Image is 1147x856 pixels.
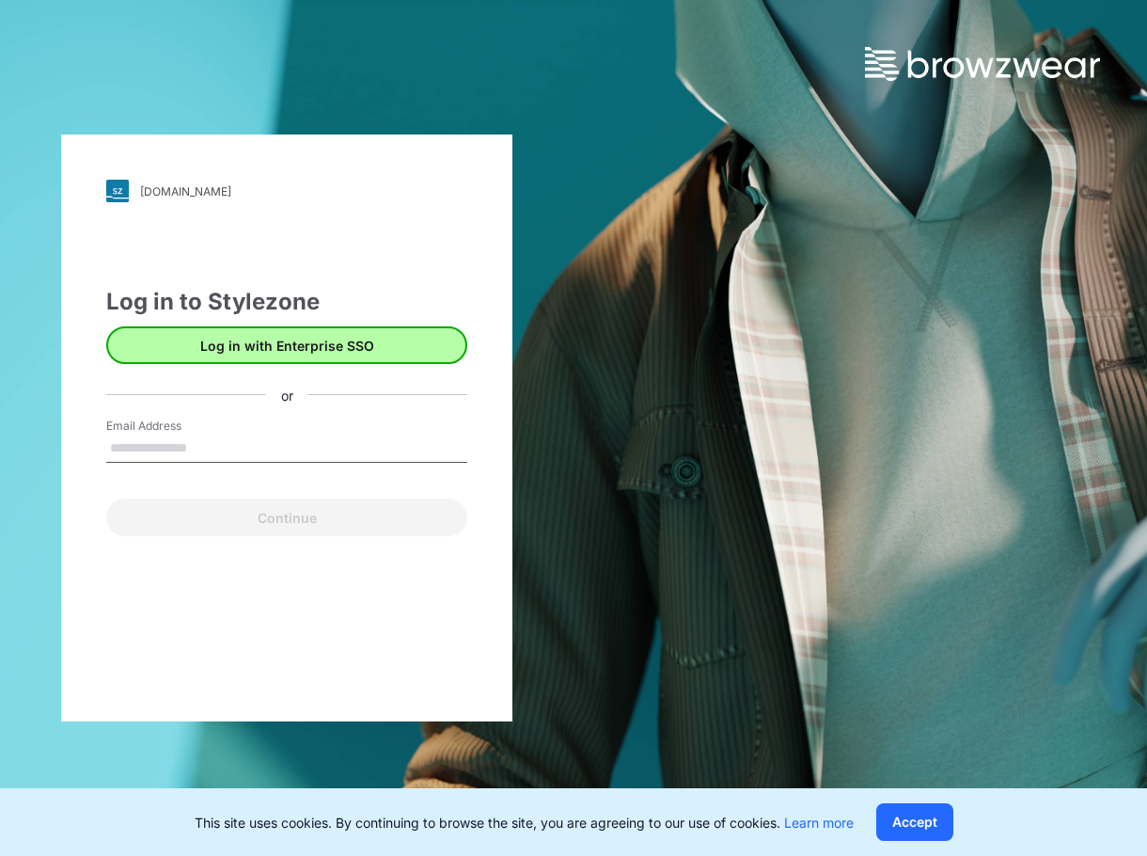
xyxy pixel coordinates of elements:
[784,815,854,831] a: Learn more
[140,184,231,198] div: [DOMAIN_NAME]
[106,180,129,202] img: svg+xml;base64,PHN2ZyB3aWR0aD0iMjgiIGhlaWdodD0iMjgiIHZpZXdCb3g9IjAgMCAyOCAyOCIgZmlsbD0ibm9uZSIgeG...
[106,285,467,319] div: Log in to Stylezone
[195,813,854,832] p: This site uses cookies. By continuing to browse the site, you are agreeing to our use of cookies.
[266,385,308,404] div: or
[865,47,1100,81] img: browzwear-logo.73288ffb.svg
[106,418,238,435] label: Email Address
[106,326,467,364] button: Log in with Enterprise SSO
[106,180,467,202] a: [DOMAIN_NAME]
[876,803,953,841] button: Accept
